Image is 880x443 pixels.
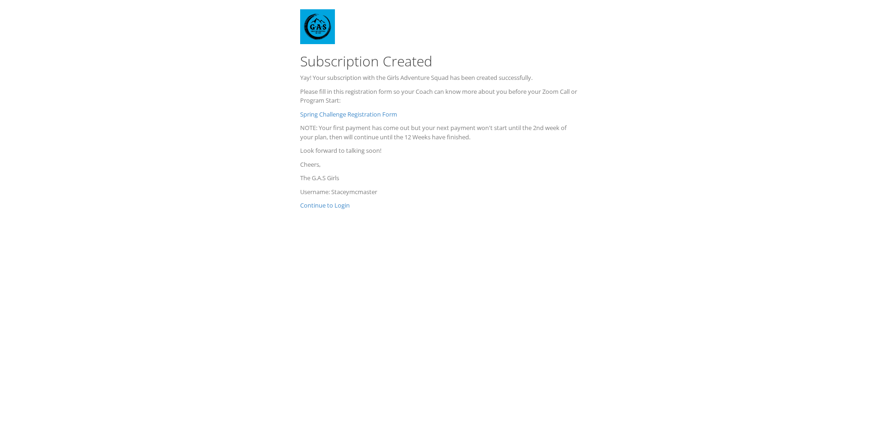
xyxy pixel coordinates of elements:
[300,73,579,83] p: Yay! Your subscription with the Girls Adventure Squad has been created successfully.
[300,9,335,44] img: RGB-blackonblue.jpg
[300,124,579,142] p: NOTE: Your first payment has come out but your next payment won't start until the 2nd week of you...
[300,146,579,156] p: Look forward to talking soon!
[300,201,350,209] a: Continue to Login
[300,174,579,183] p: The G.A.S Girls
[300,53,579,69] h2: Subscription Created
[300,188,579,197] p: Username: Staceymcmaster
[300,87,579,105] p: Please fill in this registration form so your Coach can know more about you before your Zoom Call...
[300,110,397,118] a: Spring Challenge Registration Form
[300,160,579,169] p: Cheers,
